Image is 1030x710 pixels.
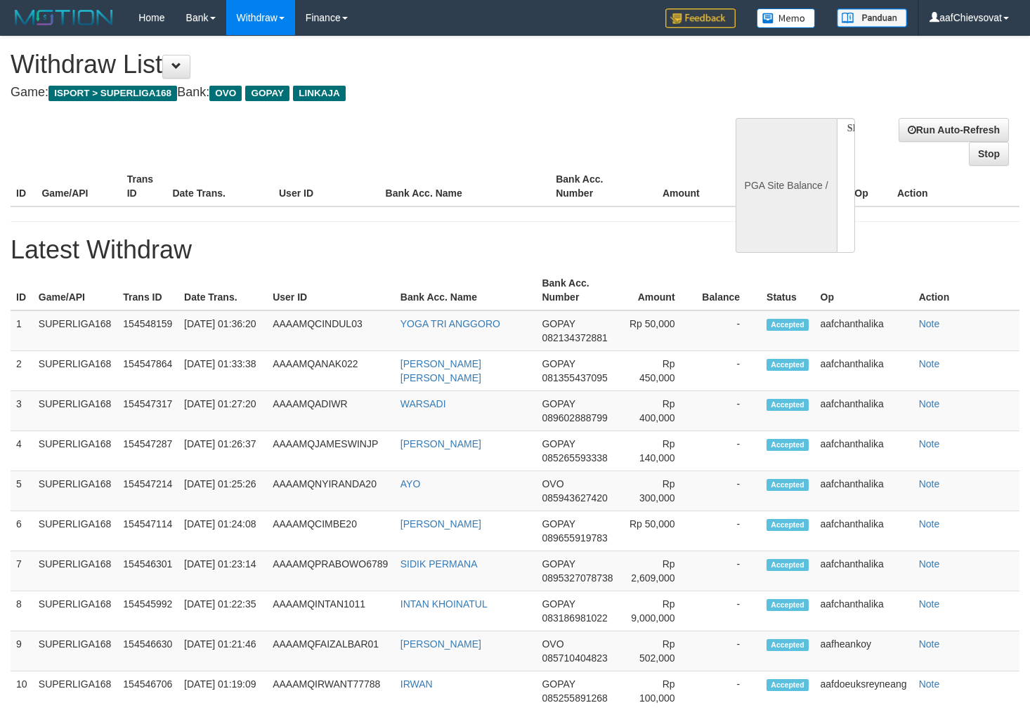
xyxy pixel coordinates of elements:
span: 082134372881 [542,332,607,343]
th: Op [815,270,913,310]
td: AAAAMQADIWR [267,391,395,431]
td: - [696,511,761,551]
img: Button%20Memo.svg [757,8,816,28]
td: Rp 400,000 [620,391,696,431]
span: Accepted [767,679,809,691]
td: AAAAMQPRABOWO6789 [267,551,395,591]
th: Game/API [33,270,117,310]
th: User ID [273,166,380,206]
td: 154546630 [117,631,178,671]
span: 081355437095 [542,372,607,383]
td: 154546301 [117,551,178,591]
a: Note [919,518,940,530]
a: INTAN KHOINATUL [400,598,488,610]
span: GOPAY [245,86,289,101]
td: 154547864 [117,351,178,391]
span: GOPAY [542,358,575,369]
a: SIDIK PERMANA [400,558,478,570]
span: Accepted [767,319,809,331]
td: 6 [11,511,33,551]
div: PGA Site Balance / [736,118,837,253]
th: Bank Acc. Number [550,166,635,206]
td: 154547287 [117,431,178,471]
span: 085943627420 [542,492,607,504]
td: Rp 2,609,000 [620,551,696,591]
td: 9 [11,631,33,671]
td: Rp 140,000 [620,431,696,471]
a: Run Auto-Refresh [899,118,1009,142]
td: Rp 50,000 [620,310,696,351]
td: - [696,471,761,511]
td: Rp 50,000 [620,511,696,551]
td: 154545992 [117,591,178,631]
td: Rp 9,000,000 [620,591,696,631]
th: Date Trans. [178,270,267,310]
a: Note [919,398,940,409]
span: Accepted [767,399,809,411]
td: Rp 450,000 [620,351,696,391]
a: Note [919,318,940,329]
td: [DATE] 01:33:38 [178,351,267,391]
td: 154547114 [117,511,178,551]
th: User ID [267,270,395,310]
span: GOPAY [542,678,575,690]
td: aafchanthalika [815,591,913,631]
a: [PERSON_NAME] [PERSON_NAME] [400,358,481,383]
td: 1 [11,310,33,351]
h4: Game: Bank: [11,86,672,100]
th: Bank Acc. Name [395,270,537,310]
a: [PERSON_NAME] [400,638,481,650]
h1: Latest Withdraw [11,236,1019,264]
th: Action [892,166,1019,206]
td: SUPERLIGA168 [33,631,117,671]
td: SUPERLIGA168 [33,351,117,391]
td: aafchanthalika [815,351,913,391]
span: GOPAY [542,438,575,449]
span: Accepted [767,359,809,371]
span: LINKAJA [293,86,346,101]
td: [DATE] 01:22:35 [178,591,267,631]
td: 154547317 [117,391,178,431]
span: 089602888799 [542,412,607,423]
span: Accepted [767,519,809,531]
td: aafchanthalika [815,551,913,591]
a: Note [919,598,940,610]
img: Feedback.jpg [665,8,736,28]
td: - [696,631,761,671]
span: 0895327078738 [542,572,613,584]
td: AAAAMQCINDUL03 [267,310,395,351]
td: Rp 300,000 [620,471,696,511]
td: - [696,310,761,351]
td: [DATE] 01:21:46 [178,631,267,671]
td: - [696,351,761,391]
span: OVO [209,86,242,101]
span: OVO [542,478,563,489]
td: SUPERLIGA168 [33,310,117,351]
td: [DATE] 01:26:37 [178,431,267,471]
h1: Withdraw List [11,51,672,79]
span: OVO [542,638,563,650]
td: aafheankoy [815,631,913,671]
th: Action [913,270,1019,310]
td: - [696,431,761,471]
a: IRWAN [400,678,433,690]
span: GOPAY [542,558,575,570]
th: Status [761,270,814,310]
span: Accepted [767,439,809,451]
td: AAAAMQJAMESWINJP [267,431,395,471]
span: Accepted [767,639,809,651]
th: Trans ID [117,270,178,310]
td: SUPERLIGA168 [33,471,117,511]
span: Accepted [767,599,809,611]
td: aafchanthalika [815,431,913,471]
a: Note [919,358,940,369]
td: AAAAMQFAIZALBAR01 [267,631,395,671]
td: [DATE] 01:27:20 [178,391,267,431]
td: Rp 502,000 [620,631,696,671]
th: Amount [636,166,721,206]
a: Note [919,478,940,489]
td: 2 [11,351,33,391]
td: [DATE] 01:24:08 [178,511,267,551]
td: [DATE] 01:36:20 [178,310,267,351]
th: Game/API [36,166,121,206]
